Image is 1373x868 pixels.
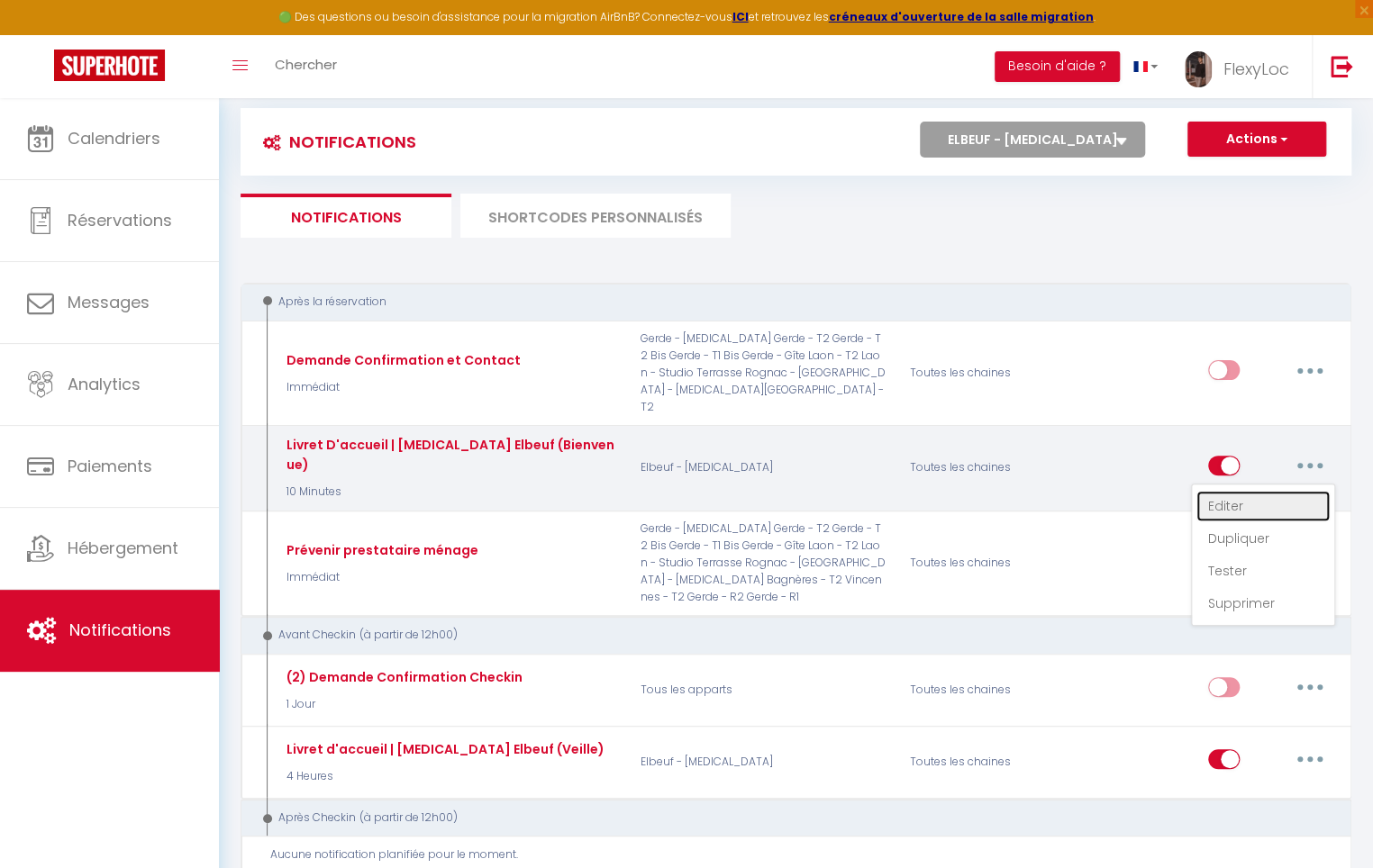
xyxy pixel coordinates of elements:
[241,194,451,238] li: Notifications
[1196,491,1330,521] a: Editer
[68,127,160,149] span: Calendriers
[68,537,178,559] span: Hébergement
[68,455,152,477] span: Paiements
[282,569,478,586] p: Immédiat
[282,696,523,713] p: 1 Jour
[898,736,1077,788] div: Toutes les chaines
[282,739,605,759] div: Livret d'accueil | [MEDICAL_DATA] Elbeuf (Veille)
[254,122,416,162] h3: Notifications
[629,435,898,501] p: Elbeuf - [MEDICAL_DATA]
[898,330,1077,415] div: Toutes les chaines
[258,294,1314,311] div: Après la réservation
[898,520,1077,605] div: Toutes les chaines
[1296,787,1359,854] iframe: Chat
[275,55,337,74] span: Chercher
[54,50,165,81] img: Super Booking
[460,194,731,238] li: SHORTCODES PERSONNALISÉS
[629,664,898,716] p: Tous les apparts
[282,540,478,560] div: Prévenir prestataire ménage
[258,809,1314,827] div: Après Checkin (à partir de 12h00)
[282,435,617,475] div: Livret D'accueil | [MEDICAL_DATA] Elbeuf (Bienvenue)
[68,209,172,231] span: Réservations
[1196,556,1330,586] a: Tester
[829,9,1094,24] a: créneaux d'ouverture de la salle migration
[282,484,617,501] p: 10 Minutes
[258,627,1314,644] div: Avant Checkin (à partir de 12h00)
[1185,51,1212,87] img: ...
[14,7,68,61] button: Ouvrir le widget de chat LiveChat
[69,619,171,641] span: Notifications
[68,291,150,313] span: Messages
[270,846,1335,863] div: Aucune notification planifiée pour le moment.
[898,664,1077,716] div: Toutes les chaines
[282,379,521,396] p: Immédiat
[68,373,141,395] span: Analytics
[282,667,523,687] div: (2) Demande Confirmation Checkin
[1196,588,1330,619] a: Supprimer
[1223,58,1289,80] span: FlexyLoc
[1171,35,1312,98] a: ... FlexyLoc
[261,35,350,98] a: Chercher
[282,350,521,370] div: Demande Confirmation et Contact
[282,768,605,785] p: 4 Heures
[732,9,749,24] a: ICI
[1331,55,1353,77] img: logout
[1187,122,1326,158] button: Actions
[1196,523,1330,554] a: Dupliquer
[629,330,898,415] p: Gerde - [MEDICAL_DATA] Gerde - T2 Gerde - T2 Bis Gerde - T1 Bis Gerde - Gîte Laon - T2 Laon - Stu...
[629,520,898,605] p: Gerde - [MEDICAL_DATA] Gerde - T2 Gerde - T2 Bis Gerde - T1 Bis Gerde - Gîte Laon - T2 Laon - Stu...
[995,51,1120,82] button: Besoin d'aide ?
[898,435,1077,501] div: Toutes les chaines
[629,736,898,788] p: Elbeuf - [MEDICAL_DATA]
